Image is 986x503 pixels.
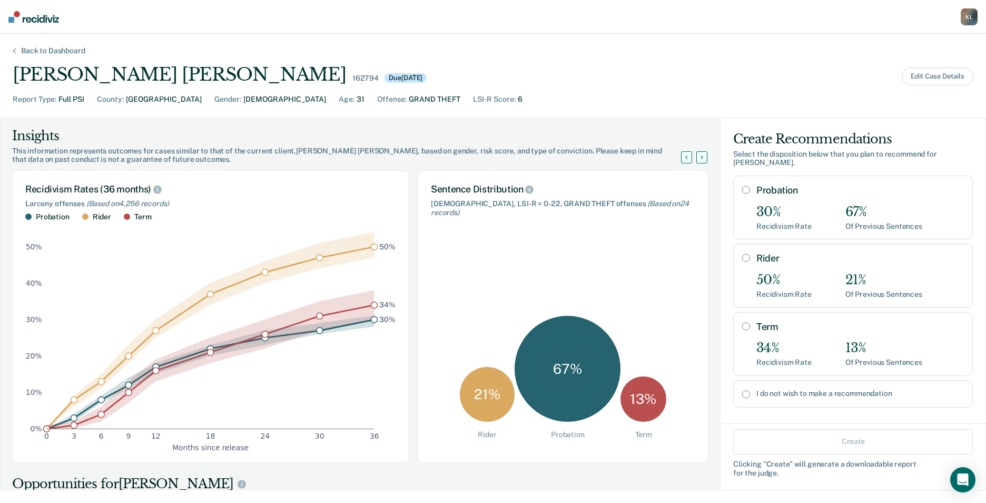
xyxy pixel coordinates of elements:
[377,94,407,105] div: Offense :
[97,94,124,105] div: County :
[26,388,42,396] text: 10%
[58,94,84,105] div: Full PSI
[635,430,652,439] div: Term
[134,212,151,221] div: Term
[379,242,396,250] text: 50%
[172,443,249,451] text: Months since release
[26,315,42,323] text: 30%
[26,351,42,360] text: 20%
[379,315,396,323] text: 30%
[551,430,585,439] div: Probation
[26,278,42,287] text: 40%
[756,321,964,333] label: Term
[515,316,620,422] div: 67 %
[845,341,922,356] div: 13%
[8,11,59,23] img: Recidiviz
[379,301,396,309] text: 34%
[756,222,812,231] div: Recidivism Rate
[172,443,249,451] g: x-axis label
[126,94,202,105] div: [GEOGRAPHIC_DATA]
[473,94,516,105] div: LSI-R Score :
[25,183,396,195] div: Recidivism Rates (36 months)
[756,290,812,299] div: Recidivism Rate
[733,150,973,168] div: Select the disposition below that you plan to recommend for [PERSON_NAME] .
[44,432,379,440] g: x-axis tick label
[26,242,42,250] text: 50%
[214,94,241,105] div: Gender :
[260,432,270,440] text: 24
[339,94,354,105] div: Age :
[12,476,708,492] div: Opportunities for [PERSON_NAME]
[384,73,427,83] div: Due [DATE]
[151,432,161,440] text: 12
[409,94,460,105] div: GRAND THEFT
[733,429,973,454] button: Create
[370,432,379,440] text: 36
[902,67,973,85] button: Edit Case Details
[72,432,76,440] text: 3
[357,94,364,105] div: 31
[46,232,374,429] g: area
[756,389,964,398] label: I do not wish to make a recommendation
[961,8,978,25] button: KL
[431,199,689,217] span: (Based on 24 records )
[379,242,396,323] g: text
[733,131,973,148] div: Create Recommendations
[756,253,964,264] label: Rider
[845,290,922,299] div: Of Previous Sentences
[13,94,56,105] div: Report Type :
[845,358,922,367] div: Of Previous Sentences
[126,432,131,440] text: 9
[44,432,49,440] text: 0
[315,432,324,440] text: 30
[12,128,694,144] div: Insights
[950,467,975,492] div: Open Intercom Messenger
[26,242,42,432] g: y-axis tick label
[845,222,922,231] div: Of Previous Sentences
[756,205,812,220] div: 30%
[733,459,973,477] div: Clicking " Create " will generate a downloadable report for the judge.
[431,183,695,195] div: Sentence Distribution
[13,64,346,85] div: [PERSON_NAME] [PERSON_NAME]
[460,367,515,422] div: 21 %
[36,212,70,221] div: Probation
[756,341,812,356] div: 34%
[25,199,396,208] div: Larceny offenses
[8,46,98,55] div: Back to Dashboard
[845,273,922,288] div: 21%
[431,199,695,217] div: [DEMOGRAPHIC_DATA], LSI-R = 0-22, GRAND THEFT offenses
[31,424,42,433] text: 0%
[620,376,666,422] div: 13 %
[845,205,922,220] div: 67%
[93,212,111,221] div: Rider
[518,94,522,105] div: 6
[352,74,378,83] div: 162794
[243,94,326,105] div: [DEMOGRAPHIC_DATA]
[86,199,169,208] span: (Based on 4,256 records )
[756,185,964,196] label: Probation
[206,432,215,440] text: 18
[756,358,812,367] div: Recidivism Rate
[756,273,812,288] div: 50%
[478,430,496,439] div: Rider
[12,147,694,165] div: This information represents outcomes for cases similar to that of the current client, [PERSON_NAM...
[961,8,978,25] div: K L
[99,432,104,440] text: 6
